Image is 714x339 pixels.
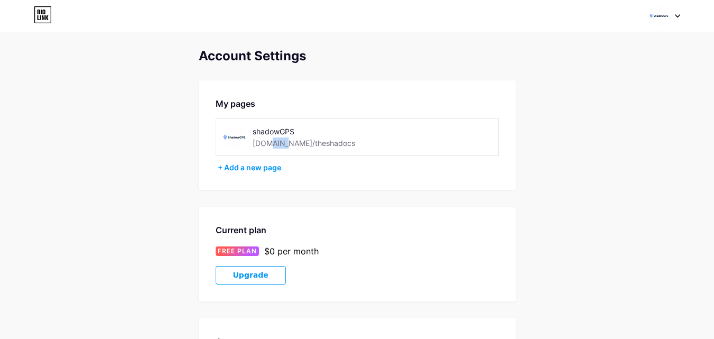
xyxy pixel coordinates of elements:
div: $0 per month [264,245,319,258]
div: + Add a new page [218,162,499,173]
button: Upgrade [216,266,286,285]
span: FREE PLAN [218,246,257,256]
img: theshadocs [222,125,246,149]
div: Account Settings [199,49,516,63]
span: Upgrade [233,271,268,280]
div: [DOMAIN_NAME]/theshadocs [253,138,355,149]
div: Current plan [216,224,499,236]
div: My pages [216,97,499,110]
img: The ShadowGPS [649,6,669,26]
div: shadowGPS [253,126,397,137]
